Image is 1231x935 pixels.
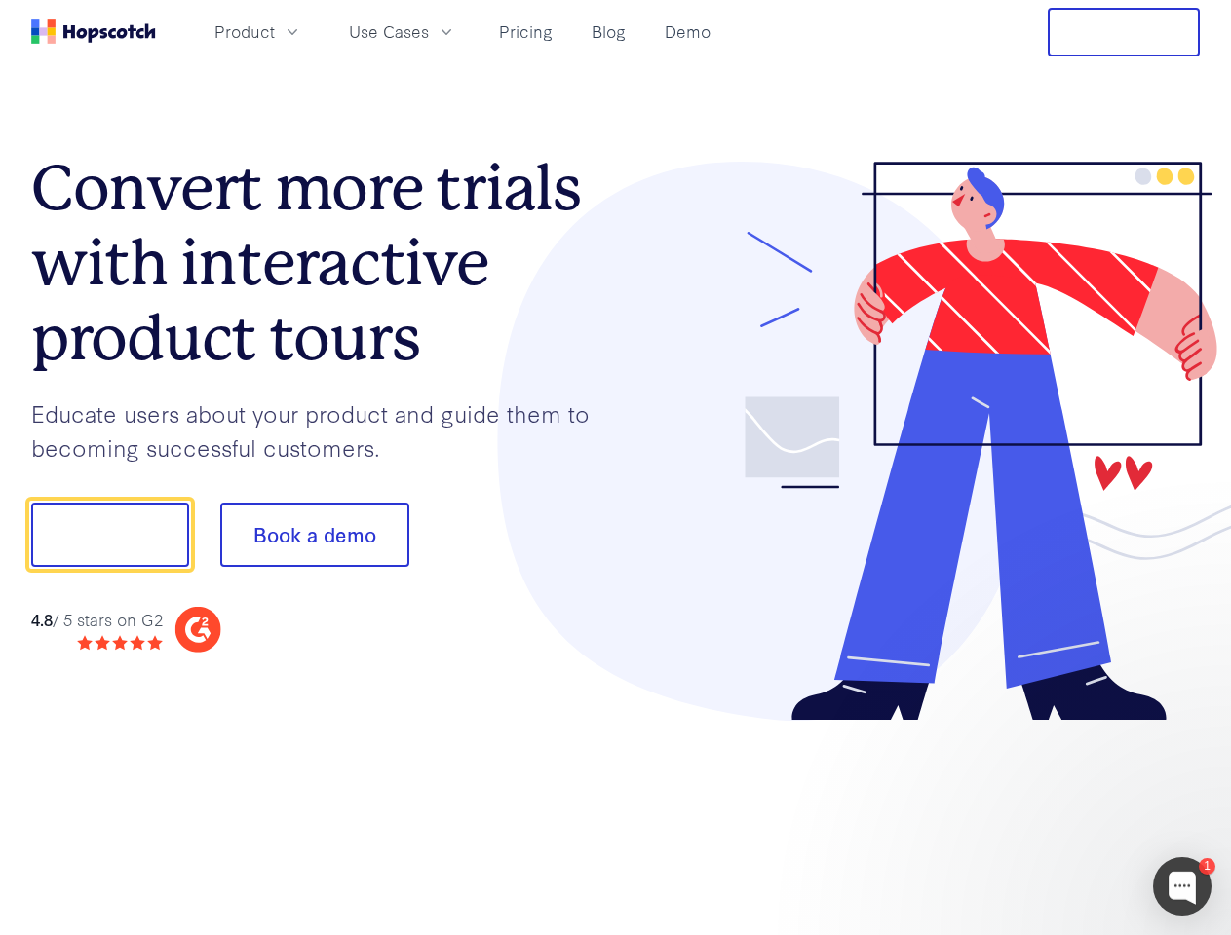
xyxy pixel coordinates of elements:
a: Pricing [491,16,560,48]
div: 1 [1199,858,1215,875]
button: Free Trial [1048,8,1200,56]
div: / 5 stars on G2 [31,608,163,632]
span: Use Cases [349,19,429,44]
span: Product [214,19,275,44]
p: Educate users about your product and guide them to becoming successful customers. [31,396,616,464]
a: Demo [657,16,718,48]
button: Show me! [31,503,189,567]
strong: 4.8 [31,608,53,630]
button: Use Cases [337,16,468,48]
a: Blog [584,16,634,48]
button: Product [203,16,314,48]
button: Book a demo [220,503,409,567]
h1: Convert more trials with interactive product tours [31,151,616,375]
a: Home [31,19,156,44]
